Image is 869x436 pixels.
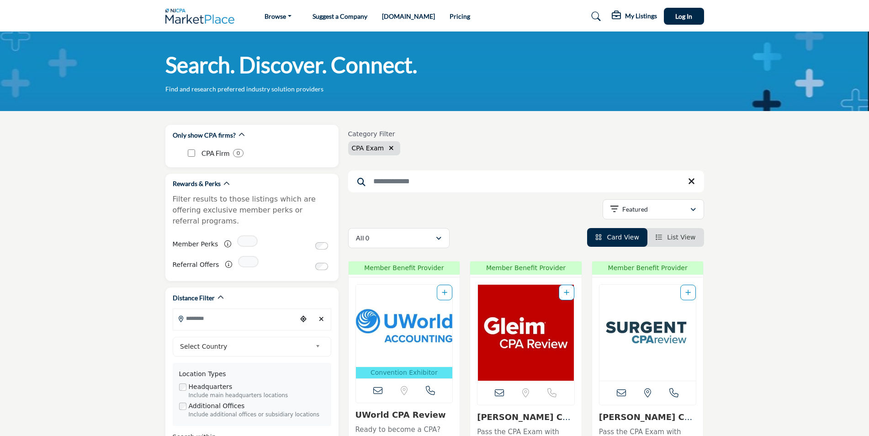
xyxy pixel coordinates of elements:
[450,12,470,20] a: Pricing
[656,234,696,241] a: View List
[189,401,245,411] label: Additional Offices
[675,12,692,20] span: Log In
[348,228,450,248] button: All 0
[297,309,310,329] div: Choose your current location
[587,228,647,247] li: Card View
[358,368,451,378] p: Convention Exhibitor
[685,289,691,296] a: Add To List
[477,412,574,432] a: [PERSON_NAME] CPA Exam Prep
[595,234,639,241] a: View Card
[599,285,696,381] a: Open Listing in new tab
[165,85,323,94] p: Find and research preferred industry solution providers
[355,410,446,420] a: UWorld CPA Review
[189,411,325,419] div: Include additional offices or subsidiary locations
[237,150,240,156] b: 0
[189,392,325,400] div: Include main headquarters locations
[382,12,435,20] a: [DOMAIN_NAME]
[165,51,417,79] h1: Search. Discover. Connect.
[667,234,695,241] span: List View
[173,236,218,252] label: Member Perks
[603,199,704,219] button: Featured
[173,257,219,273] label: Referral Offers
[233,149,244,157] div: 0 Results For CPA Firm
[315,263,328,270] input: Switch to Referral Offers
[356,234,369,243] p: All 0
[442,289,447,296] a: Add To List
[173,293,215,303] h2: Distance Filter
[622,205,648,214] p: Featured
[607,234,639,241] span: Card View
[315,309,329,329] div: Clear search location
[599,412,696,432] a: [PERSON_NAME] CPA Review
[351,263,457,273] span: Member Benefit Provider
[595,263,701,273] span: Member Benefit Provider
[356,285,453,367] img: UWorld CPA Review
[352,144,384,152] span: CPA Exam
[348,170,704,192] input: Search Keyword
[189,382,233,392] label: Headquarters
[477,412,575,422] h3: Gleim CPA Exam Prep
[356,285,453,378] a: Open Listing in new tab
[477,285,574,381] a: Open Listing in new tab
[173,309,297,327] input: Search Location
[313,12,367,20] a: Suggest a Company
[188,149,195,157] input: CPA Firm checkbox
[664,8,704,25] button: Log In
[355,410,453,420] h3: UWorld CPA Review
[477,285,574,381] img: Gleim CPA Exam Prep
[348,130,400,138] h6: Category Filter
[201,148,229,159] p: CPA Firm: CPA Firm
[258,10,298,23] a: Browse
[165,9,239,24] img: Site Logo
[173,131,236,140] h2: Only show CPA firms?
[625,12,657,20] h5: My Listings
[564,289,569,296] a: Add To List
[179,369,325,379] div: Location Types
[315,242,328,250] input: Switch to Member Perks
[583,9,607,24] a: Search
[599,285,696,381] img: Surgent CPA Review
[473,263,579,273] span: Member Benefit Provider
[647,228,704,247] li: List View
[173,179,221,188] h2: Rewards & Perks
[180,341,312,352] span: Select Country
[612,11,657,22] div: My Listings
[173,194,331,227] p: Filter results to those listings which are offering exclusive member perks or referral programs.
[599,412,697,422] h3: Surgent CPA Review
